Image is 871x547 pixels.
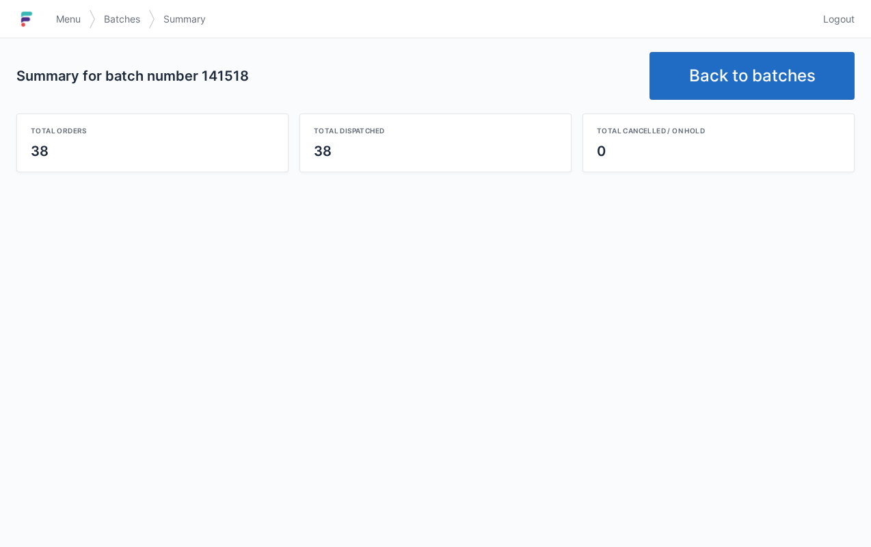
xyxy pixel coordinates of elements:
[597,142,840,161] div: 0
[314,142,557,161] div: 38
[815,7,855,31] a: Logout
[89,3,96,36] img: svg>
[148,3,155,36] img: svg>
[155,7,214,31] a: Summary
[314,125,557,136] div: Total dispatched
[649,52,855,100] a: Back to batches
[56,12,81,26] span: Menu
[163,12,206,26] span: Summary
[31,125,274,136] div: Total orders
[16,66,639,85] h2: Summary for batch number 141518
[48,7,89,31] a: Menu
[16,8,37,30] img: logo-small.jpg
[823,12,855,26] span: Logout
[104,12,140,26] span: Batches
[597,125,840,136] div: Total cancelled / on hold
[31,142,274,161] div: 38
[96,7,148,31] a: Batches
